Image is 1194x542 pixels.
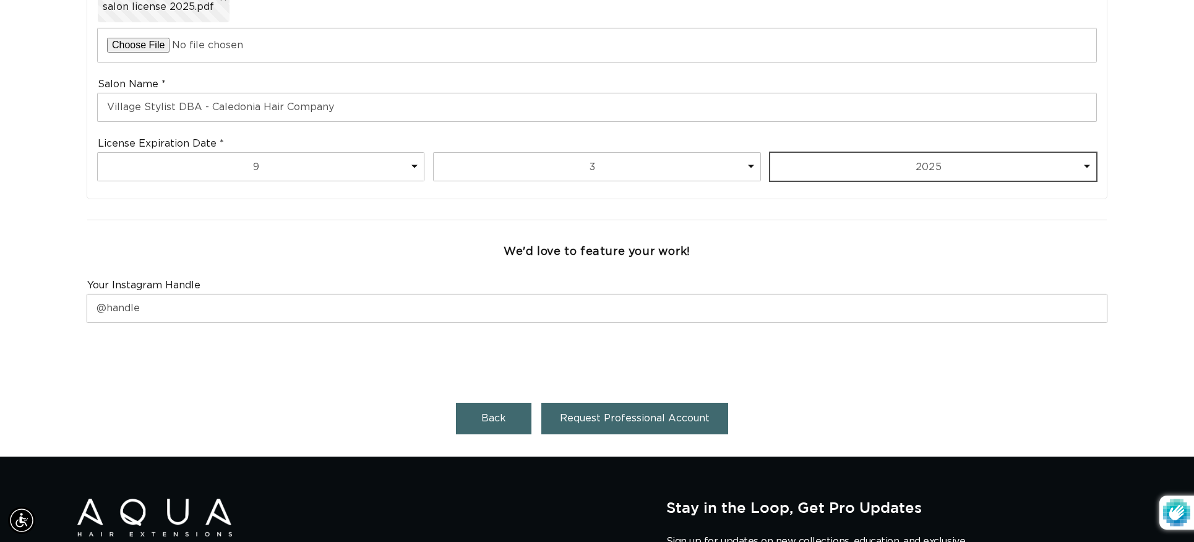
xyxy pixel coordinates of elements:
span: Back [481,413,506,423]
input: @handle [87,295,1107,322]
button: Back [456,403,531,434]
label: License Expiration Date [98,137,224,150]
button: Request Professional Account [541,403,728,434]
h3: We'd love to feature your work! [504,245,690,259]
iframe: Chat Widget [1026,408,1194,542]
label: Your Instagram Handle [87,279,200,292]
div: Accessibility Menu [8,507,35,534]
img: Aqua Hair Extensions [77,499,232,536]
span: Request Professional Account [560,413,710,423]
h2: Stay in the Loop, Get Pro Updates [666,499,1117,516]
span: salon license 2025.pdf [103,1,214,14]
label: Salon Name [98,78,166,91]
